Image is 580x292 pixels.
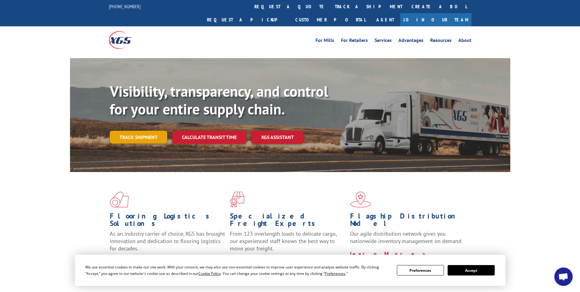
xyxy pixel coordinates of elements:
a: Learn More > [350,250,426,257]
a: Calculate transit time [172,131,246,144]
a: XGS ASSISTANT [251,131,304,144]
h1: Flagship Distribution Model [350,212,466,230]
img: xgs-icon-focused-on-flooring-red [230,192,244,208]
b: Visibility, transparency, and control for your entire supply chain. [110,82,328,118]
button: Preferences [397,265,444,275]
img: xgs-icon-flagship-distribution-model-red [350,192,371,208]
a: Services [375,38,392,45]
div: Open chat [554,268,573,286]
a: Join Our Team [400,13,471,26]
button: Accept [448,265,495,275]
img: xgs-icon-total-supply-chain-intelligence-red [110,192,129,208]
a: [PHONE_NUMBER] [109,3,141,9]
a: For Retailers [341,38,368,45]
a: About [458,38,471,45]
span: Our agile distribution network gives you nationwide inventory management on demand. [350,230,463,245]
p: From 123 overlength loads to delicate cargo, our experienced staff knows the best way to move you... [230,230,345,257]
span: Cookie Policy [198,271,221,276]
a: Agent [370,13,400,26]
a: Resources [430,38,452,45]
a: For Mills [316,38,334,45]
h1: Flooring Logistics Solutions [110,212,225,230]
a: Advantages [398,38,423,45]
a: Request a pickup [202,13,291,26]
span: As an industry carrier of choice, XGS has brought innovation and dedication to flooring logistics... [110,230,225,252]
div: Cookie Consent Prompt [75,255,505,286]
a: Customer Portal [291,13,370,26]
div: We use essential cookies to make our site work. With your consent, we may also use non-essential ... [85,264,390,277]
a: Track shipment [110,131,167,144]
span: Preferences [325,271,345,276]
h1: Specialized Freight Experts [230,212,345,230]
